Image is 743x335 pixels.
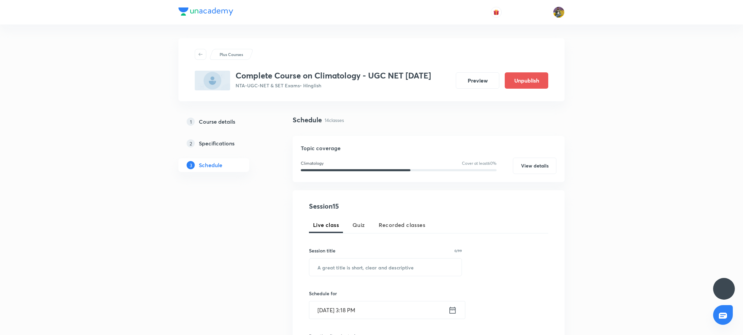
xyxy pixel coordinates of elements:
[178,7,233,16] img: Company Logo
[236,82,431,89] p: NTA-UGC-NET & SET Exams • Hinglish
[454,249,462,252] p: 0/99
[309,290,462,297] h6: Schedule for
[178,7,233,17] a: Company Logo
[456,72,499,89] button: Preview
[301,144,556,152] h5: Topic coverage
[199,118,235,126] h5: Course details
[178,115,271,128] a: 1Course details
[301,160,324,166] p: Climatology
[187,161,195,169] p: 3
[187,139,195,147] p: 2
[513,158,556,174] button: View details
[309,247,335,254] h6: Session title
[313,221,339,229] span: Live class
[309,259,462,276] input: A great title is short, clear and descriptive
[199,161,222,169] h5: Schedule
[325,117,344,124] p: 14 classes
[199,139,235,147] h5: Specifications
[236,71,431,81] h3: Complete Course on Climatology - UGC NET [DATE]
[505,72,548,89] button: Unpublish
[220,51,243,57] p: Plus Courses
[178,137,271,150] a: 2Specifications
[195,71,230,90] img: F2C0BB7B-9330-4959-A680-FBB1A0A619BC_plus.png
[379,221,425,229] span: Recorded classes
[493,9,499,15] img: avatar
[309,201,433,211] h4: Session 15
[491,7,502,18] button: avatar
[293,115,322,125] h4: Schedule
[720,285,728,293] img: ttu
[352,221,365,229] span: Quiz
[187,118,195,126] p: 1
[553,6,565,18] img: sajan k
[462,160,497,166] p: Cover at least 60 %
